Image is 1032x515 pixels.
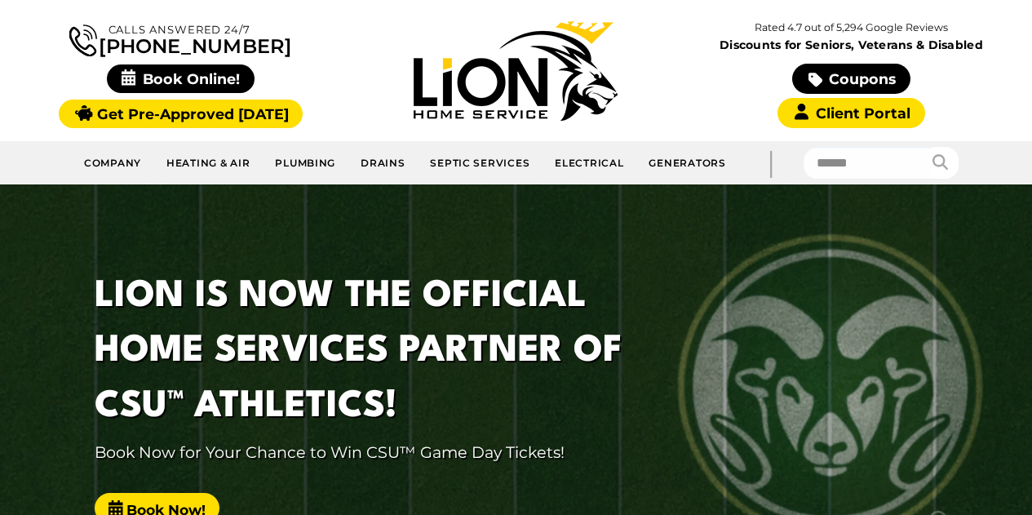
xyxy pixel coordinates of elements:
[777,98,924,128] a: Client Portal
[154,148,263,178] a: Heating & Air
[418,148,543,178] a: Septic Services
[414,21,618,121] img: Lion Home Service
[69,21,291,56] a: [PHONE_NUMBER]
[687,39,1016,51] span: Discounts for Seniors, Veterans & Disabled
[348,148,418,178] a: Drains
[107,64,255,93] span: Book Online!
[263,148,348,178] a: Plumbing
[543,148,636,178] a: Electrical
[636,148,737,178] a: Generators
[792,64,910,94] a: Coupons
[738,141,804,184] div: |
[95,441,689,464] p: Book Now for Your Chance to Win CSU™ Game Day Tickets!
[684,19,1019,37] p: Rated 4.7 out of 5,294 Google Reviews
[59,100,303,128] a: Get Pre-Approved [DATE]
[95,269,689,434] h1: LION IS NOW THE OFFICIAL HOME SERVICES PARTNER OF CSU™ ATHLETICS!
[72,148,154,178] a: Company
